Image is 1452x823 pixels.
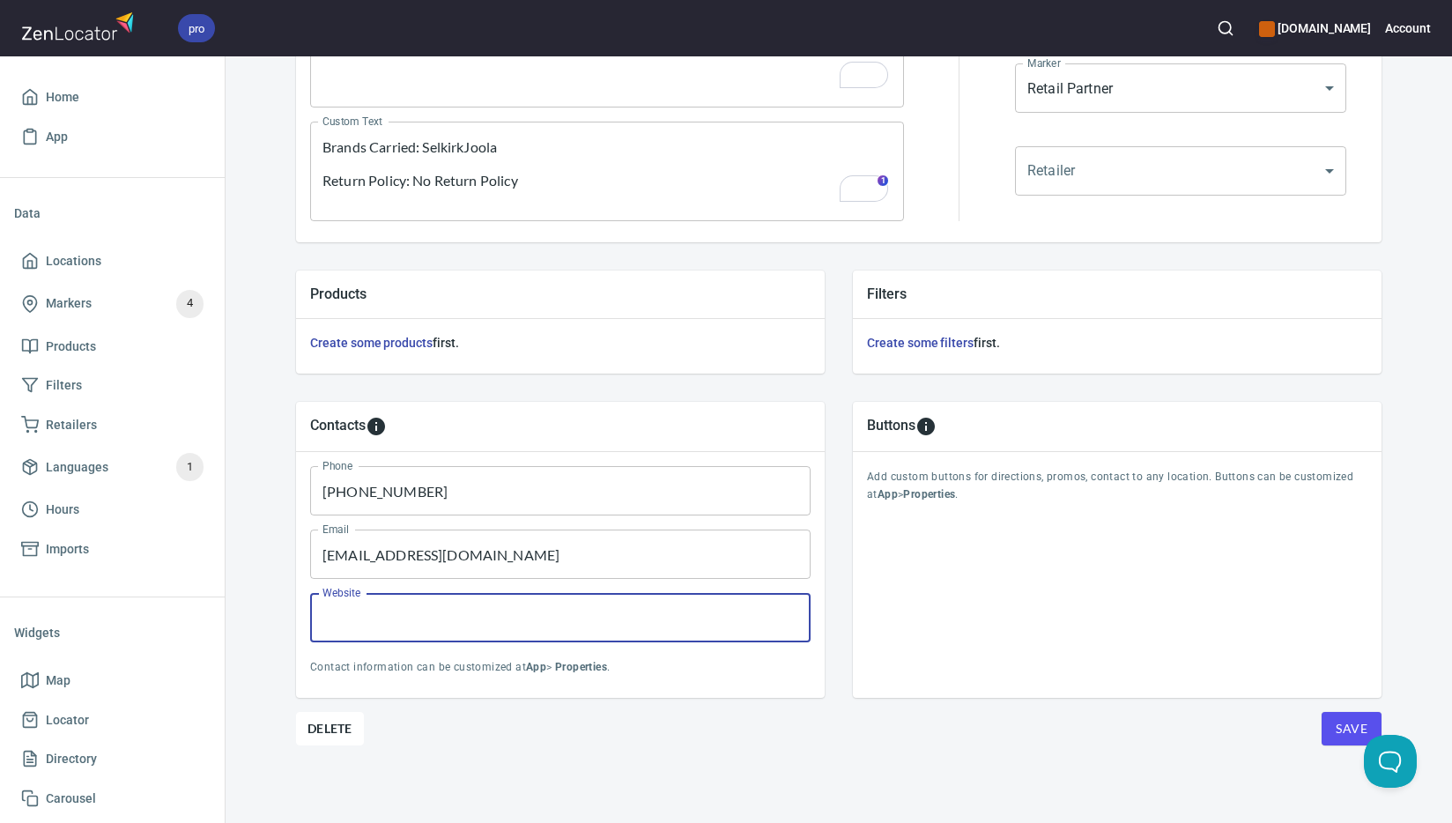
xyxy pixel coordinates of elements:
a: App [14,117,211,157]
a: Products [14,327,211,367]
span: Home [46,86,79,108]
span: Filters [46,374,82,397]
span: Locations [46,250,101,272]
button: Account [1385,9,1431,48]
img: zenlocator [21,7,139,45]
a: Carousel [14,779,211,819]
span: Locator [46,709,89,731]
h5: Filters [867,285,1367,303]
a: Locator [14,701,211,740]
a: Map [14,661,211,701]
span: Languages [46,456,108,478]
b: Properties [555,661,607,673]
button: Search [1206,9,1245,48]
h5: Buttons [867,416,915,437]
span: App [46,126,68,148]
a: Markers4 [14,281,211,327]
span: Retailers [46,414,97,436]
a: Filters [14,366,211,405]
a: Hours [14,490,211,530]
svg: To add custom buttons for locations, please go to Apps > Properties > Buttons. [915,416,937,437]
iframe: Help Scout Beacon - Open [1364,735,1417,788]
svg: To add custom contact information for locations, please go to Apps > Properties > Contacts. [366,416,387,437]
a: Create some products [310,336,433,350]
button: color-CE600E [1259,21,1275,37]
b: App [878,488,898,500]
div: pro [178,14,215,42]
a: Retailers [14,405,211,445]
textarea: To enrich screen reader interactions, please activate Accessibility in Grammarly extension settings [322,138,892,205]
span: Directory [46,748,97,770]
li: Widgets [14,612,211,654]
textarea: To enrich screen reader interactions, please activate Accessibility in Grammarly extension settings [322,25,892,92]
b: Properties [903,488,955,500]
span: 4 [176,293,204,314]
h6: Account [1385,19,1431,38]
div: Manage your apps [1259,9,1371,48]
li: Data [14,192,211,234]
span: Carousel [46,788,96,810]
p: Contact information can be customized at > . [310,659,811,677]
span: Imports [46,538,89,560]
h5: Products [310,285,811,303]
a: Directory [14,739,211,779]
span: Save [1336,718,1367,740]
h6: first. [310,333,811,352]
div: ​ [1015,146,1346,196]
span: 1 [176,457,204,478]
a: Locations [14,241,211,281]
span: Markers [46,293,92,315]
button: Delete [296,712,364,745]
a: Home [14,78,211,117]
h6: [DOMAIN_NAME] [1259,19,1371,38]
a: Create some filters [867,336,974,350]
span: pro [178,19,215,38]
a: Imports [14,530,211,569]
span: Delete [307,718,352,739]
h5: Contacts [310,416,366,437]
p: Add custom buttons for directions, promos, contact to any location. Buttons can be customized at > . [867,469,1367,504]
a: Languages1 [14,444,211,490]
span: Hours [46,499,79,521]
span: Products [46,336,96,358]
button: Save [1322,712,1382,745]
div: Retail Partner [1015,63,1346,113]
span: Map [46,670,70,692]
h6: first. [867,333,1367,352]
b: App [526,661,546,673]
